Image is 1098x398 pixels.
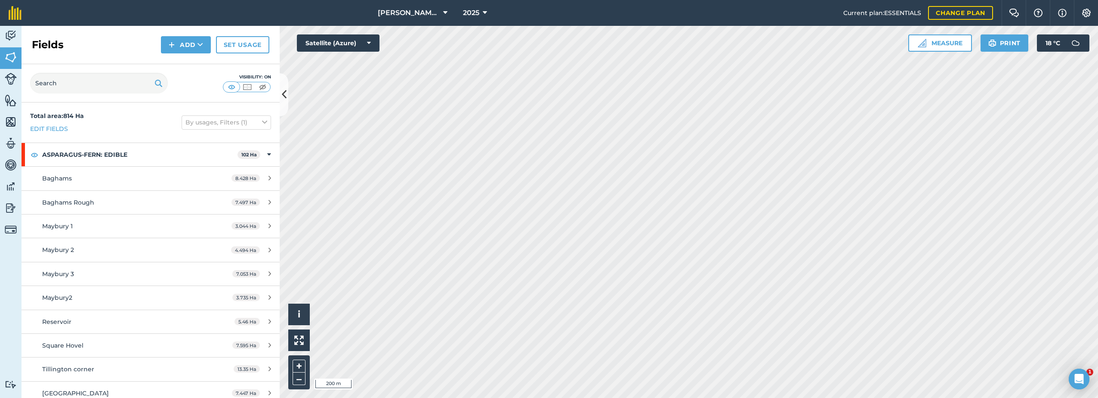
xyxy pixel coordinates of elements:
[5,180,17,193] img: svg+xml;base64,PD94bWwgdmVyc2lvbj0iMS4wIiBlbmNvZGluZz0idXRmLTgiPz4KPCEtLSBHZW5lcmF0b3I6IEFkb2JlIE...
[231,246,260,254] span: 4.494 Ha
[298,309,300,320] span: i
[5,115,17,128] img: svg+xml;base64,PHN2ZyB4bWxucz0iaHR0cDovL3d3dy53My5vcmcvMjAwMC9zdmciIHdpZHRoPSI1NiIgaGVpZ2h0PSI2MC...
[182,115,271,129] button: By usages, Filters (1)
[1081,9,1092,17] img: A cog icon
[30,112,84,120] strong: Total area : 814 Ha
[231,199,260,206] span: 7.497 Ha
[22,143,280,166] div: ASPARAGUS-FERN: EDIBLE102 Ha
[9,6,22,20] img: fieldmargin Logo
[843,8,921,18] span: Current plan : ESSENTIALS
[42,199,94,206] span: Baghams Rough
[232,270,260,277] span: 7.053 Ha
[161,36,211,53] button: Add
[5,51,17,64] img: svg+xml;base64,PHN2ZyB4bWxucz0iaHR0cDovL3d3dy53My5vcmcvMjAwMC9zdmciIHdpZHRoPSI1NiIgaGVpZ2h0PSI2MC...
[297,34,379,52] button: Satellite (Azure)
[232,294,260,301] span: 3.735 Ha
[293,360,305,373] button: +
[928,6,993,20] a: Change plan
[241,152,257,158] strong: 102 Ha
[1033,9,1043,17] img: A question mark icon
[231,174,260,182] span: 8.428 Ha
[42,318,71,326] span: Reservoir
[5,224,17,236] img: svg+xml;base64,PD94bWwgdmVyc2lvbj0iMS4wIiBlbmNvZGluZz0idXRmLTgiPz4KPCEtLSBHZW5lcmF0b3I6IEFkb2JlIE...
[231,222,260,230] span: 3.044 Ha
[981,34,1029,52] button: Print
[234,365,260,373] span: 13.35 Ha
[216,36,269,53] a: Set usage
[232,342,260,349] span: 7.595 Ha
[5,73,17,85] img: svg+xml;base64,PD94bWwgdmVyc2lvbj0iMS4wIiBlbmNvZGluZz0idXRmLTgiPz4KPCEtLSBHZW5lcmF0b3I6IEFkb2JlIE...
[1046,34,1060,52] span: 18 ° C
[42,222,73,230] span: Maybury 1
[22,358,280,381] a: Tillington corner13.35 Ha
[234,318,260,325] span: 5.46 Ha
[1086,369,1093,376] span: 1
[22,167,280,190] a: Baghams8.428 Ha
[288,304,310,325] button: i
[22,334,280,357] a: Square Hovel7.595 Ha
[293,373,305,385] button: –
[908,34,972,52] button: Measure
[226,83,237,91] img: svg+xml;base64,PHN2ZyB4bWxucz0iaHR0cDovL3d3dy53My5vcmcvMjAwMC9zdmciIHdpZHRoPSI1MCIgaGVpZ2h0PSI0MC...
[22,262,280,286] a: Maybury 37.053 Ha
[32,38,64,52] h2: Fields
[22,238,280,261] a: Maybury 24.494 Ha
[5,137,17,150] img: svg+xml;base64,PD94bWwgdmVyc2lvbj0iMS4wIiBlbmNvZGluZz0idXRmLTgiPz4KPCEtLSBHZW5lcmF0b3I6IEFkb2JlIE...
[5,159,17,171] img: svg+xml;base64,PD94bWwgdmVyc2lvbj0iMS4wIiBlbmNvZGluZz0idXRmLTgiPz4KPCEtLSBHZW5lcmF0b3I6IEFkb2JlIE...
[242,83,253,91] img: svg+xml;base64,PHN2ZyB4bWxucz0iaHR0cDovL3d3dy53My5vcmcvMjAwMC9zdmciIHdpZHRoPSI1MCIgaGVpZ2h0PSI0MC...
[378,8,440,18] span: [PERSON_NAME] Farm Life
[223,74,271,81] div: Visibility: On
[918,39,926,47] img: Ruler icon
[22,286,280,309] a: Maybury23.735 Ha
[5,202,17,215] img: svg+xml;base64,PD94bWwgdmVyc2lvbj0iMS4wIiBlbmNvZGluZz0idXRmLTgiPz4KPCEtLSBHZW5lcmF0b3I6IEFkb2JlIE...
[257,83,268,91] img: svg+xml;base64,PHN2ZyB4bWxucz0iaHR0cDovL3d3dy53My5vcmcvMjAwMC9zdmciIHdpZHRoPSI1MCIgaGVpZ2h0PSI0MC...
[232,389,260,397] span: 7.447 Ha
[42,365,94,373] span: Tillington corner
[42,246,74,254] span: Maybury 2
[42,270,74,278] span: Maybury 3
[463,8,479,18] span: 2025
[5,94,17,107] img: svg+xml;base64,PHN2ZyB4bWxucz0iaHR0cDovL3d3dy53My5vcmcvMjAwMC9zdmciIHdpZHRoPSI1NiIgaGVpZ2h0PSI2MC...
[30,73,168,93] input: Search
[169,40,175,50] img: svg+xml;base64,PHN2ZyB4bWxucz0iaHR0cDovL3d3dy53My5vcmcvMjAwMC9zdmciIHdpZHRoPSIxNCIgaGVpZ2h0PSIyNC...
[22,215,280,238] a: Maybury 13.044 Ha
[42,342,83,349] span: Square Hovel
[31,149,38,160] img: svg+xml;base64,PHN2ZyB4bWxucz0iaHR0cDovL3d3dy53My5vcmcvMjAwMC9zdmciIHdpZHRoPSIxOCIgaGVpZ2h0PSIyNC...
[22,310,280,333] a: Reservoir5.46 Ha
[42,143,237,166] strong: ASPARAGUS-FERN: EDIBLE
[154,78,163,88] img: svg+xml;base64,PHN2ZyB4bWxucz0iaHR0cDovL3d3dy53My5vcmcvMjAwMC9zdmciIHdpZHRoPSIxOSIgaGVpZ2h0PSIyNC...
[5,380,17,389] img: svg+xml;base64,PD94bWwgdmVyc2lvbj0iMS4wIiBlbmNvZGluZz0idXRmLTgiPz4KPCEtLSBHZW5lcmF0b3I6IEFkb2JlIE...
[1058,8,1067,18] img: svg+xml;base64,PHN2ZyB4bWxucz0iaHR0cDovL3d3dy53My5vcmcvMjAwMC9zdmciIHdpZHRoPSIxNyIgaGVpZ2h0PSIxNy...
[30,124,68,134] a: Edit fields
[988,38,996,48] img: svg+xml;base64,PHN2ZyB4bWxucz0iaHR0cDovL3d3dy53My5vcmcvMjAwMC9zdmciIHdpZHRoPSIxOSIgaGVpZ2h0PSIyNC...
[42,174,72,182] span: Baghams
[1037,34,1089,52] button: 18 °C
[1069,369,1089,389] div: Open Intercom Messenger
[42,294,72,302] span: Maybury2
[294,336,304,345] img: Four arrows, one pointing top left, one top right, one bottom right and the last bottom left
[42,389,109,397] span: [GEOGRAPHIC_DATA]
[22,191,280,214] a: Baghams Rough7.497 Ha
[1009,9,1019,17] img: Two speech bubbles overlapping with the left bubble in the forefront
[1067,34,1084,52] img: svg+xml;base64,PD94bWwgdmVyc2lvbj0iMS4wIiBlbmNvZGluZz0idXRmLTgiPz4KPCEtLSBHZW5lcmF0b3I6IEFkb2JlIE...
[5,29,17,42] img: svg+xml;base64,PD94bWwgdmVyc2lvbj0iMS4wIiBlbmNvZGluZz0idXRmLTgiPz4KPCEtLSBHZW5lcmF0b3I6IEFkb2JlIE...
